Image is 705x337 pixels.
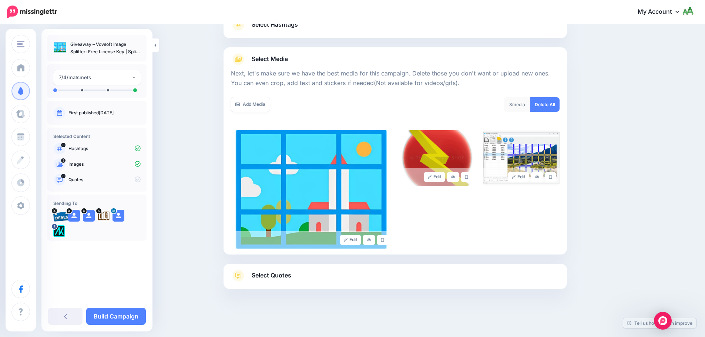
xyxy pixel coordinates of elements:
[7,6,57,18] img: Missinglettr
[68,161,141,168] p: Images
[99,110,114,115] a: [DATE]
[53,70,141,85] button: 7/4/matsmets
[133,88,137,92] li: A post will be sent on day 7
[231,53,560,65] a: Select Media
[68,145,141,152] p: Hashtags
[61,143,66,147] span: 3
[483,130,560,186] img: 5d40683938d06e827da6c72f4bbf355c_large.jpg
[59,73,132,82] div: 7/4/matsmets
[17,41,24,47] img: menu.png
[530,97,560,112] a: Delete All
[81,89,83,91] li: A post will be sent on day 2
[231,130,392,249] img: 27626fcb9b125b6c47e73ba30de0e2c9_large.jpg
[630,3,694,21] a: My Account
[508,172,529,182] a: Edit
[53,134,141,139] h4: Selected Content
[68,210,80,222] img: user_default_image.png
[68,176,141,183] p: Quotes
[231,69,560,88] p: Next, let's make sure we have the best media for this campaign. Delete those you don't want or up...
[504,97,531,112] div: media
[623,318,696,328] a: Tell us how we can improve
[98,210,110,222] img: agK0rCH6-27705.jpg
[252,270,291,280] span: Select Quotes
[340,235,361,245] a: Edit
[654,312,672,330] div: Open Intercom Messenger
[53,225,65,237] img: 300371053_782866562685722_1733786435366177641_n-bsa128417.png
[107,89,109,91] li: A post will be sent on day 5
[53,41,67,54] img: 27626fcb9b125b6c47e73ba30de0e2c9_thumb.jpg
[231,19,560,38] a: Select Hashtags
[113,210,124,222] img: user_default_image.png
[53,210,70,222] img: 95cf0fca748e57b5e67bba0a1d8b2b21-27699.png
[70,41,141,55] p: Giveaway – Vovsoft Image Splitter: Free License Key | Split Images into Multiple Parts Easily – f...
[231,65,560,249] div: Select Media
[53,88,57,92] li: A post will be sent on day 0
[231,97,270,112] a: Add Media
[83,210,95,222] img: user_default_image.png
[53,200,141,206] h4: Sending To
[252,54,288,64] span: Select Media
[399,130,476,186] img: 4b9465467fef28e173874d6d7e74e13b_large.jpg
[68,109,141,116] p: First published
[231,270,560,289] a: Select Quotes
[61,174,66,178] span: 6
[509,102,512,107] span: 3
[424,172,445,182] a: Edit
[61,158,66,163] span: 3
[252,20,298,30] span: Select Hashtags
